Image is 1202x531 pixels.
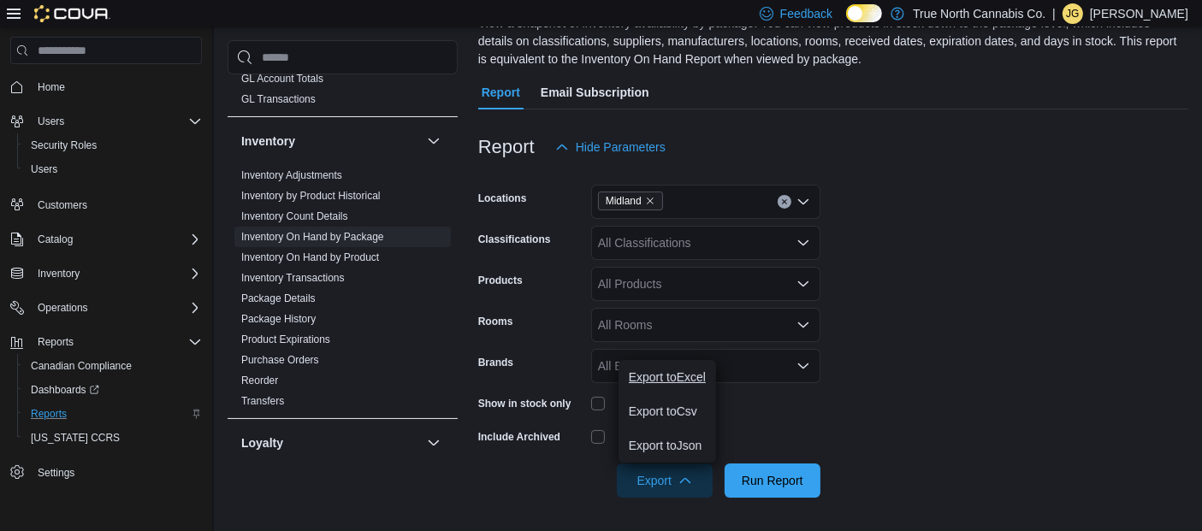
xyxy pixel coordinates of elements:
label: Show in stock only [478,397,571,410]
span: Reports [31,332,202,352]
button: Clear input [778,195,791,209]
div: Loyalty [228,467,458,515]
span: Settings [31,462,202,483]
div: Jessica Gallant [1063,3,1083,24]
button: Users [17,157,209,181]
span: Home [31,76,202,97]
button: Open list of options [796,195,810,209]
button: Settings [3,460,209,485]
span: Customers [31,193,202,215]
button: Reports [3,330,209,354]
span: Security Roles [24,135,202,156]
span: Reports [31,407,67,421]
span: Run Report [742,472,803,489]
a: GL Account Totals [241,73,323,85]
span: Home [38,80,65,94]
span: Settings [38,466,74,480]
a: Loyalty Adjustments [241,471,333,483]
span: Users [31,111,202,132]
button: Inventory [31,263,86,284]
span: Canadian Compliance [24,356,202,376]
span: GL Account Totals [241,72,323,86]
a: Inventory Count Details [241,210,348,222]
button: Users [31,111,71,132]
a: Inventory On Hand by Product [241,251,379,263]
span: JG [1066,3,1079,24]
span: Reports [38,335,74,349]
a: Inventory Adjustments [241,169,342,181]
button: Canadian Compliance [17,354,209,378]
a: Inventory On Hand by Package [241,231,384,243]
a: Purchase Orders [241,354,319,366]
span: Inventory by Product Historical [241,189,381,203]
h3: Report [478,137,535,157]
button: Open list of options [796,277,810,291]
span: Catalog [38,233,73,246]
a: Inventory by Product Historical [241,190,381,202]
button: Security Roles [17,133,209,157]
a: Security Roles [24,135,104,156]
span: Inventory [31,263,202,284]
button: Inventory [241,133,420,150]
button: Export toCsv [619,394,716,428]
button: Reports [17,402,209,426]
button: Open list of options [796,318,810,332]
p: | [1052,3,1056,24]
span: Loyalty Adjustments [241,470,333,484]
span: Inventory Transactions [241,271,345,285]
span: Security Roles [31,139,97,152]
span: Inventory Count Details [241,209,348,223]
span: Email Subscription [541,75,649,109]
button: Inventory [423,131,444,151]
nav: Complex example [10,68,202,529]
a: Transfers [241,395,284,407]
button: Open list of options [796,236,810,250]
span: Users [38,115,64,128]
span: Export [627,463,702,498]
a: Home [31,77,72,97]
a: Package History [241,313,316,325]
button: Loyalty [423,433,444,453]
span: Product Expirations [241,333,330,346]
a: Customers [31,195,94,215]
button: Export toJson [619,428,716,463]
a: Users [24,159,64,180]
button: [US_STATE] CCRS [17,426,209,450]
img: Cova [34,5,110,22]
button: Home [3,74,209,99]
span: Reorder [241,374,278,387]
label: Rooms [478,315,513,328]
a: Canadian Compliance [24,356,139,376]
span: Washington CCRS [24,428,202,448]
button: Hide Parameters [548,130,672,164]
button: Loyalty [241,434,420,451]
span: Inventory Adjustments [241,168,342,182]
label: Products [478,274,523,287]
span: Hide Parameters [576,139,666,156]
button: Reports [31,332,80,352]
span: Report [482,75,520,109]
span: [US_STATE] CCRS [31,431,120,445]
button: Export toExcel [619,360,716,394]
a: Settings [31,463,81,483]
span: Transfers [241,394,284,408]
button: Catalog [3,227,209,251]
div: Finance [228,68,458,116]
div: View a snapshot of inventory availability by package. You can view products in stock down to the ... [478,15,1180,68]
span: Operations [38,301,88,315]
label: Include Archived [478,430,560,444]
a: Reports [24,404,74,424]
span: Inventory On Hand by Product [241,251,379,264]
span: Midland [598,192,663,210]
button: Run Report [725,463,820,498]
button: Inventory [3,262,209,286]
label: Brands [478,356,513,369]
span: Catalog [31,229,202,250]
span: GL Transactions [241,92,316,106]
a: Reorder [241,375,278,386]
span: Reports [24,404,202,424]
span: Canadian Compliance [31,359,132,373]
span: Users [24,159,202,180]
p: [PERSON_NAME] [1090,3,1188,24]
button: Export [617,463,713,498]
